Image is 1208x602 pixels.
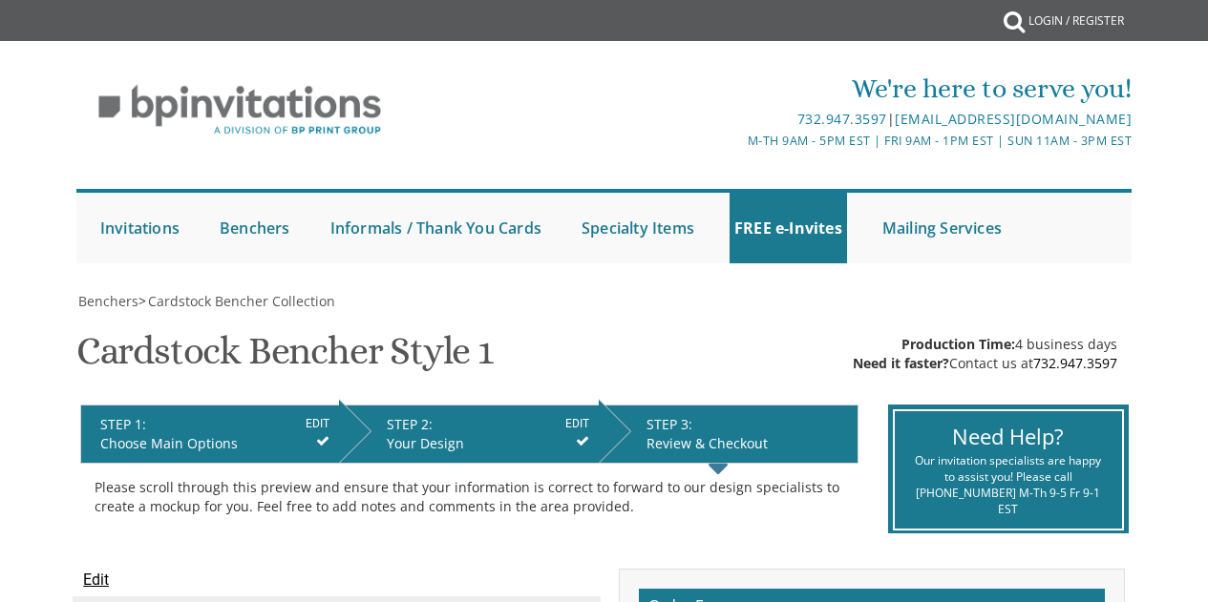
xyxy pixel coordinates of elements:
[565,415,589,432] input: EDIT
[215,193,295,263] a: Benchers
[138,292,335,310] span: >
[148,292,335,310] span: Cardstock Bencher Collection
[76,292,138,310] a: Benchers
[909,422,1108,451] div: Need Help?
[100,415,330,434] div: STEP 1:
[76,330,493,386] h1: Cardstock Bencher Style 1
[429,108,1132,131] div: |
[853,335,1117,373] div: 4 business days Contact us at
[95,478,844,516] div: Please scroll through this preview and ensure that your information is correct to forward to our ...
[95,193,184,263] a: Invitations
[306,415,329,432] input: EDIT
[1128,526,1189,583] iframe: chat widget
[326,193,546,263] a: Informals / Thank You Cards
[730,193,847,263] a: FREE e-Invites
[387,434,589,453] div: Your Design
[387,415,589,434] div: STEP 2:
[76,71,404,150] img: BP Invitation Loft
[895,110,1132,128] a: [EMAIL_ADDRESS][DOMAIN_NAME]
[577,193,699,263] a: Specialty Items
[646,415,848,434] div: STEP 3:
[797,110,887,128] a: 732.947.3597
[83,569,109,592] input: Edit
[853,354,949,372] span: Need it faster?
[100,434,330,453] div: Choose Main Options
[146,292,335,310] a: Cardstock Bencher Collection
[878,193,1007,263] a: Mailing Services
[901,335,1015,353] span: Production Time:
[429,131,1132,151] div: M-Th 9am - 5pm EST | Fri 9am - 1pm EST | Sun 11am - 3pm EST
[78,292,138,310] span: Benchers
[909,452,1108,518] div: Our invitation specialists are happy to assist you! Please call [PHONE_NUMBER] M-Th 9-5 Fr 9-1 EST
[646,434,848,453] div: Review & Checkout
[1033,354,1117,372] a: 732.947.3597
[429,70,1132,108] div: We're here to serve you!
